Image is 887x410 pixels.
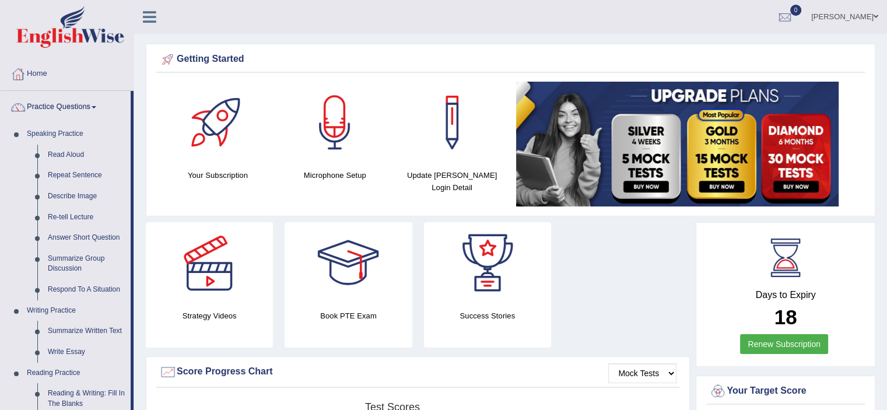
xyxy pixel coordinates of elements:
[146,310,273,322] h4: Strategy Videos
[790,5,802,16] span: 0
[43,165,131,186] a: Repeat Sentence
[43,321,131,342] a: Summarize Written Text
[709,290,862,300] h4: Days to Expiry
[282,169,388,181] h4: Microphone Setup
[285,310,412,322] h4: Book PTE Exam
[709,383,862,400] div: Your Target Score
[43,227,131,248] a: Answer Short Question
[516,82,839,206] img: small5.jpg
[1,91,131,120] a: Practice Questions
[22,300,131,321] a: Writing Practice
[159,51,862,68] div: Getting Started
[43,145,131,166] a: Read Aloud
[43,186,131,207] a: Describe Image
[43,279,131,300] a: Respond To A Situation
[43,248,131,279] a: Summarize Group Discussion
[43,342,131,363] a: Write Essay
[159,363,676,381] div: Score Progress Chart
[740,334,828,354] a: Renew Subscription
[22,363,131,384] a: Reading Practice
[399,169,505,194] h4: Update [PERSON_NAME] Login Detail
[22,124,131,145] a: Speaking Practice
[1,58,134,87] a: Home
[165,169,271,181] h4: Your Subscription
[424,310,551,322] h4: Success Stories
[774,306,797,328] b: 18
[43,207,131,228] a: Re-tell Lecture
